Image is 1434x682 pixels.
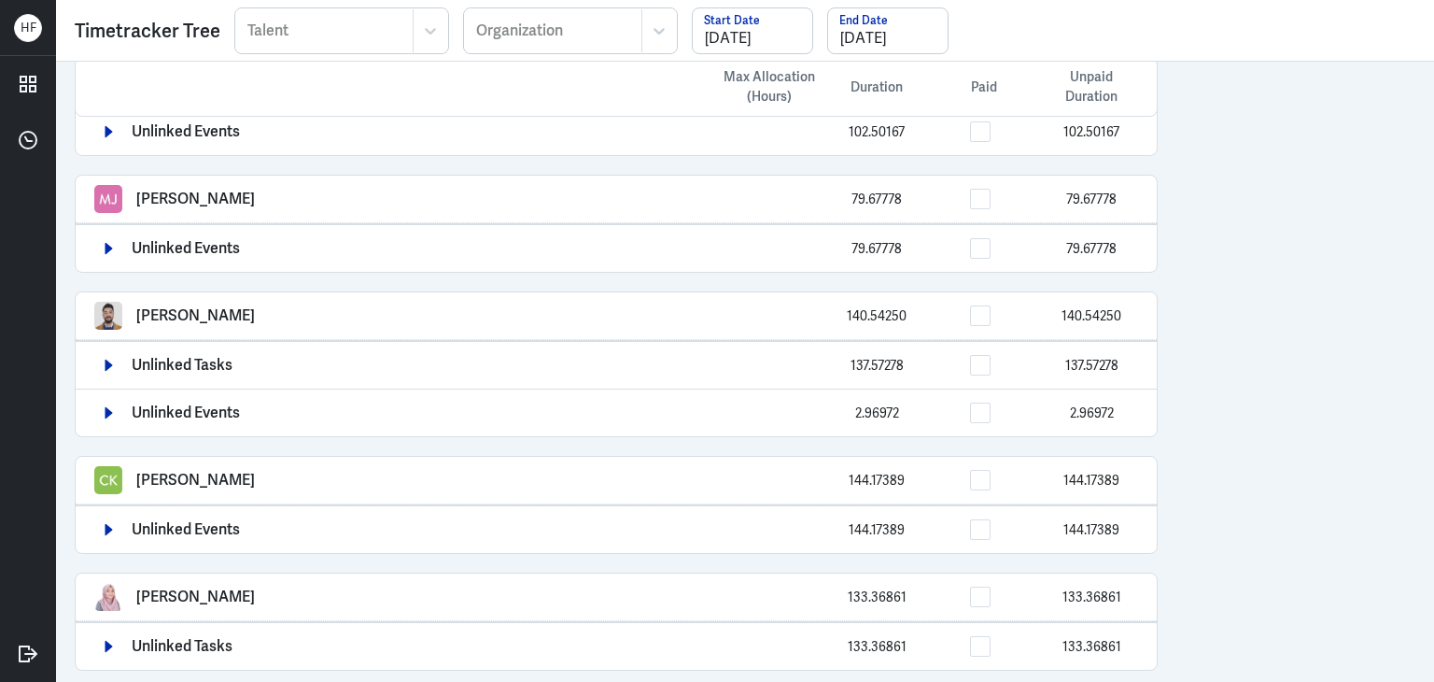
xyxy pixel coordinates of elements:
span: 133.36861 [1062,589,1121,605]
span: 2.96972 [855,405,899,421]
span: 140.54250 [1061,307,1121,324]
p: Unlinked Tasks [132,357,232,374]
span: 79.67778 [1066,240,1117,257]
div: H F [14,14,42,42]
p: Unlinked Events [132,123,240,140]
span: 137.57278 [851,357,904,374]
input: End Date [828,8,948,53]
span: 102.50167 [849,123,905,140]
span: Duration [851,78,903,97]
p: [PERSON_NAME] [136,472,255,489]
span: 133.36861 [848,589,907,605]
p: Unlinked Events [132,521,240,538]
p: Unlinked Tasks [132,638,232,655]
div: Paid [923,78,1045,97]
span: 133.36861 [848,638,907,655]
div: Max Allocation (Hours) [709,67,830,107]
p: [PERSON_NAME] [136,307,255,324]
span: 79.67778 [851,191,902,207]
img: Muhamad Luthfi Juliansyah [94,185,122,213]
span: 140.54250 [847,307,907,324]
span: 102.50167 [1063,123,1119,140]
img: Ayu Asmala Dewi [94,583,122,611]
img: Marlon Jamera [94,302,122,330]
span: 79.67778 [851,240,902,257]
span: Unpaid Duration [1045,67,1138,107]
img: Charu KANOJIA [94,466,122,494]
span: 79.67778 [1066,191,1117,207]
p: [PERSON_NAME] [136,589,255,605]
span: 144.17389 [849,472,905,489]
div: Timetracker Tree [75,17,220,45]
span: 137.57278 [1065,357,1118,374]
p: Unlinked Events [132,240,240,257]
span: 133.36861 [1062,638,1121,655]
span: 2.96972 [1070,405,1114,421]
p: [PERSON_NAME] [136,191,255,207]
p: Unlinked Events [132,405,240,421]
span: 144.17389 [849,521,905,538]
input: Start Date [693,8,812,53]
span: 144.17389 [1063,521,1119,538]
span: 144.17389 [1063,472,1119,489]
